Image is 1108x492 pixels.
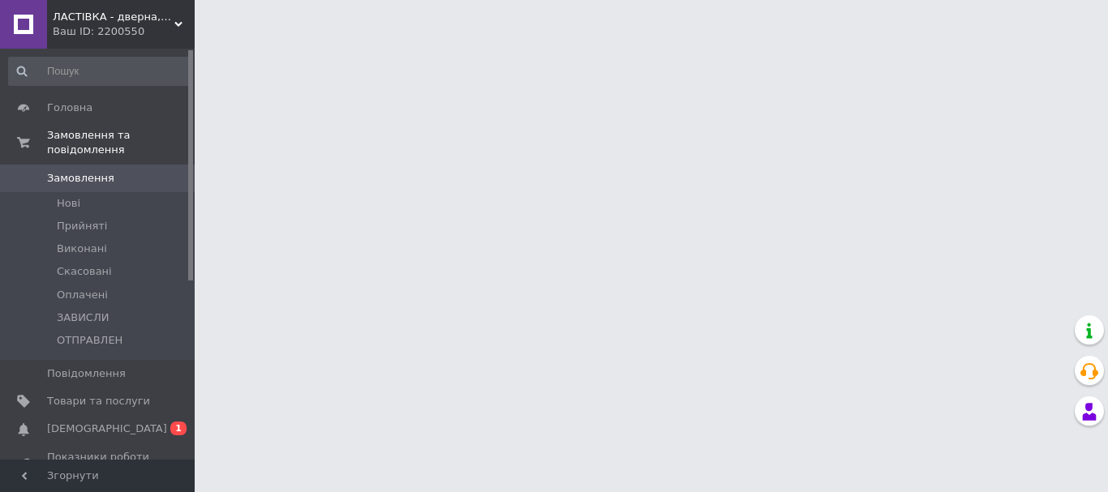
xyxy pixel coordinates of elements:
[170,421,187,435] span: 1
[57,242,107,256] span: Виконані
[47,171,114,186] span: Замовлення
[47,421,167,436] span: [DEMOGRAPHIC_DATA]
[57,196,80,211] span: Нові
[57,333,122,348] span: ОТПРАВЛЕН
[47,366,126,381] span: Повідомлення
[53,24,195,39] div: Ваш ID: 2200550
[57,310,109,325] span: ЗАВИСЛИ
[53,10,174,24] span: ЛАСТІВКА - дверна, меблева, тарна фурнітура
[47,101,92,115] span: Головна
[8,57,191,86] input: Пошук
[47,450,150,479] span: Показники роботи компанії
[57,219,107,233] span: Прийняті
[57,288,108,302] span: Оплачені
[47,394,150,409] span: Товари та послуги
[57,264,112,279] span: Скасовані
[47,128,195,157] span: Замовлення та повідомлення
